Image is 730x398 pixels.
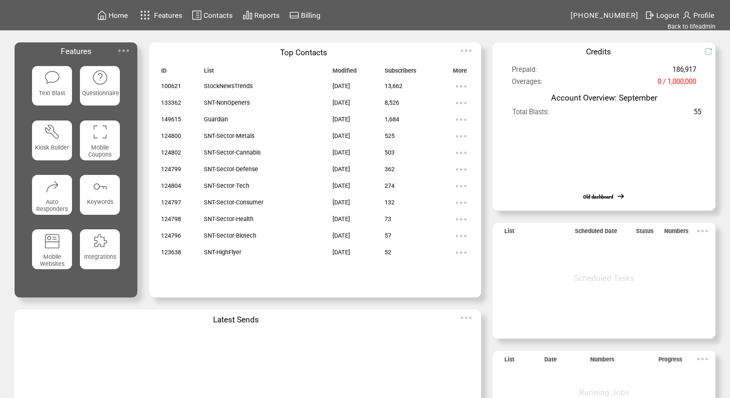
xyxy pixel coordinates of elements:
span: 55 [694,108,701,120]
span: SNT-Sector-Tech [204,182,249,189]
img: ellypsis.svg [453,128,469,145]
img: ellypsis.svg [453,78,469,95]
span: 186,917 [673,66,696,78]
span: SNT-HighFlyer [204,249,241,256]
span: Top Contacts [280,48,327,57]
span: Home [109,11,128,20]
span: 100621 [161,83,181,90]
img: ellypsis.svg [115,42,132,59]
span: 124798 [161,216,181,223]
span: Auto Responders [36,199,68,213]
span: 0 / 1,000,000 [658,78,696,90]
span: SNT-NonOpeners [204,99,250,106]
span: 124796 [161,232,181,239]
span: Scheduled Tasks [574,273,634,283]
span: 124804 [161,182,181,189]
img: contacts.svg [192,10,202,20]
span: SNT-Sector-Defense [204,166,258,173]
img: ellypsis.svg [453,161,469,178]
span: Credits [586,47,611,57]
a: Mobile Coupons [80,120,120,167]
span: 13,662 [385,83,402,90]
span: Date [544,356,557,367]
span: [PHONE_NUMBER] [571,11,639,20]
span: SNT-Sector-Metals [204,133,254,140]
img: ellypsis.svg [453,228,469,244]
span: 57 [385,232,391,239]
span: Overages: [512,78,542,90]
span: Profile [693,11,714,20]
span: 123638 [161,249,181,256]
img: ellypsis.svg [453,211,469,228]
span: Status [636,228,653,239]
img: chart.svg [243,10,253,20]
a: Features [137,7,184,23]
a: Old dashboard [583,194,613,200]
a: Integrations [80,229,120,276]
span: Features [154,11,182,20]
img: ellypsis.svg [458,310,474,326]
a: Billing [288,9,322,22]
img: ellypsis.svg [694,223,711,239]
span: [DATE] [333,216,350,223]
img: integrations.svg [92,233,108,249]
img: creidtcard.svg [289,10,299,20]
img: ellypsis.svg [453,95,469,111]
span: 132 [385,199,395,206]
span: 274 [385,182,395,189]
span: 133362 [161,99,181,106]
span: [DATE] [333,83,350,90]
span: Reports [254,11,280,20]
a: Mobile Websites [32,229,72,276]
span: [DATE] [333,182,350,189]
span: 73 [385,216,391,223]
span: [DATE] [333,249,350,256]
img: ellypsis.svg [453,244,469,261]
span: 124802 [161,149,181,156]
img: exit.svg [645,10,655,20]
a: Home [96,9,129,22]
span: Mobile Coupons [88,144,112,158]
span: StockNewsTrends [204,83,253,90]
img: profile.svg [682,10,692,20]
span: List [504,228,514,239]
span: Subscribers [385,67,416,79]
span: 52 [385,249,391,256]
span: [DATE] [333,232,350,239]
span: 362 [385,166,395,173]
span: 8,526 [385,99,399,106]
span: [DATE] [333,166,350,173]
img: ellypsis.svg [694,351,711,367]
span: Modified [333,67,357,79]
span: Questionnaire [82,90,119,97]
span: 503 [385,149,395,156]
span: Keywords [87,199,113,206]
span: [DATE] [333,116,350,123]
img: coupons.svg [92,124,108,140]
span: Features [61,47,92,56]
span: Logout [656,11,679,20]
a: Questionnaire [80,66,120,113]
span: Numbers [590,356,614,367]
img: ellypsis.svg [458,42,474,59]
a: Profile [680,9,715,22]
span: Scheduled Date [575,228,617,239]
img: mobile-websites.svg [44,233,60,249]
span: 525 [385,133,395,140]
img: features.svg [138,8,152,22]
span: Contacts [204,11,233,20]
span: SNT-Sector-Cannabis [204,149,261,156]
span: 124799 [161,166,181,173]
span: Running Jobs [579,388,629,397]
span: Integrations [84,253,116,260]
span: SNT-Sector-Health [204,216,253,223]
img: ellypsis.svg [453,145,469,161]
span: Prepaid: [512,66,537,78]
img: keywords.svg [92,178,108,194]
img: ellypsis.svg [453,111,469,128]
span: List [204,67,214,79]
span: 124800 [161,133,181,140]
a: Logout [643,9,680,22]
a: Text Blast [32,66,72,113]
span: [DATE] [333,199,350,206]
